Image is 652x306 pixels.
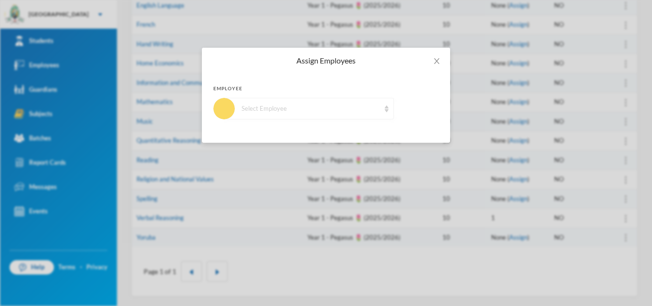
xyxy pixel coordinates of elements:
button: Close [423,48,450,74]
img: EMPLOYEE [213,98,235,119]
div: Assign Employees [213,55,439,66]
i: icon: close [433,57,441,65]
div: Select Employee [242,104,380,114]
div: Employee [213,85,439,92]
